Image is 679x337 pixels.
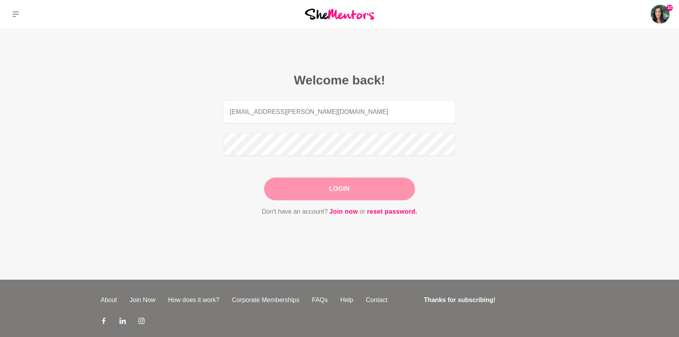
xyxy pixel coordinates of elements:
span: 33 [666,5,673,11]
img: Hema Prashar [651,5,670,24]
button: Login [264,178,415,200]
a: Facebook [101,317,107,327]
img: She Mentors Logo [305,9,374,19]
a: Hema Prashar33 [651,5,670,24]
a: Join now [329,207,358,217]
p: Don't have an account? or [223,207,456,217]
a: Join Now [123,295,162,305]
a: reset password. [367,207,417,217]
a: About [94,295,123,305]
a: How does it work? [162,295,226,305]
h2: Welcome back! [223,72,456,88]
h4: Thanks for subscribing! [424,295,574,305]
a: LinkedIn [119,317,126,327]
a: Help [334,295,360,305]
a: Instagram [138,317,145,327]
a: Contact [360,295,394,305]
input: Email address [223,101,456,123]
a: Corporate Memberships [226,295,306,305]
a: FAQs [306,295,334,305]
